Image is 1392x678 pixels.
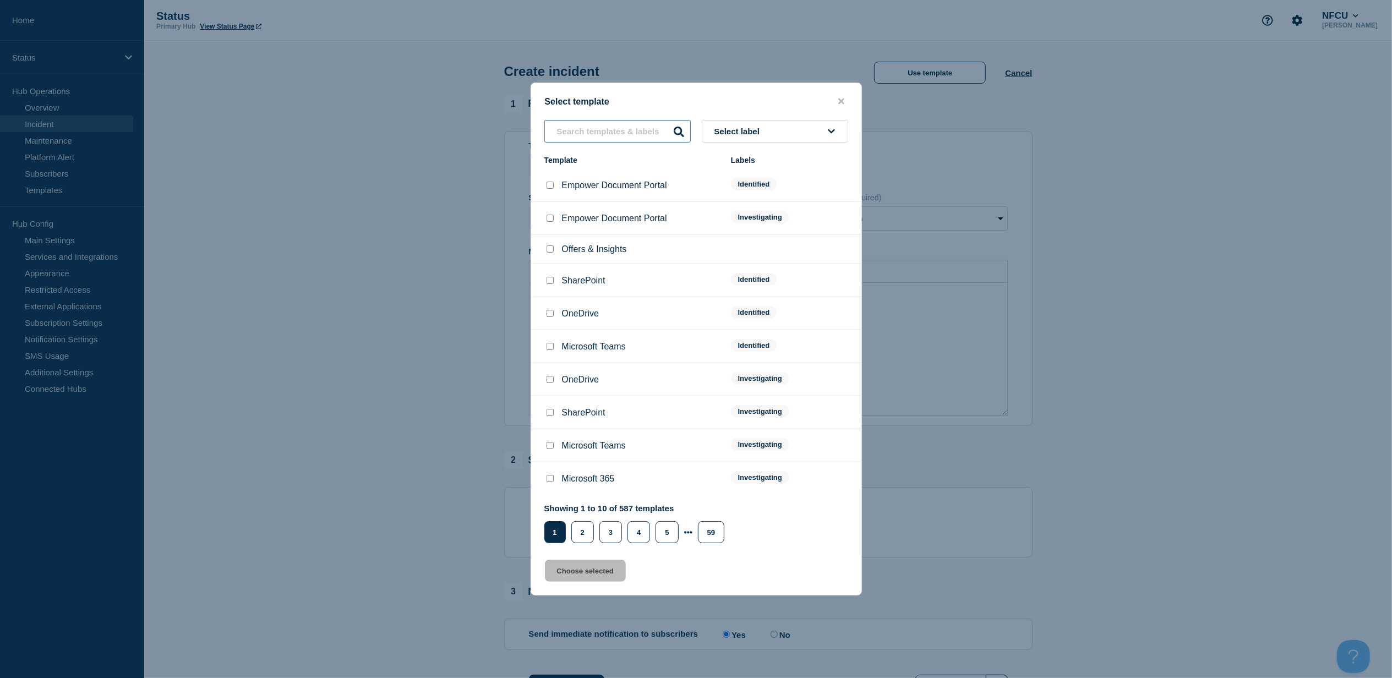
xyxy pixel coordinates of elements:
[544,521,566,543] button: 1
[547,277,554,284] input: SharePoint checkbox
[544,156,720,165] div: Template
[562,474,615,484] p: Microsoft 365
[547,376,554,383] input: OneDrive checkbox
[571,521,594,543] button: 2
[627,521,650,543] button: 4
[547,182,554,189] input: Empower Document Portal checkbox
[547,310,554,317] input: OneDrive checkbox
[562,214,667,223] p: Empower Document Portal
[547,409,554,416] input: SharePoint checkbox
[547,343,554,350] input: Microsoft Teams checkbox
[702,120,848,143] button: Select label
[656,521,678,543] button: 5
[698,521,724,543] button: 59
[731,178,777,190] span: Identified
[731,306,777,319] span: Identified
[562,309,599,319] p: OneDrive
[731,372,789,385] span: Investigating
[562,375,599,385] p: OneDrive
[562,276,605,286] p: SharePoint
[731,471,789,484] span: Investigating
[731,156,848,165] div: Labels
[545,560,626,582] button: Choose selected
[599,521,622,543] button: 3
[731,273,777,286] span: Identified
[731,339,777,352] span: Identified
[547,245,554,253] input: Offers & Insights checkbox
[544,504,730,513] p: Showing 1 to 10 of 587 templates
[544,120,691,143] input: Search templates & labels
[531,96,861,107] div: Select template
[562,244,627,254] p: Offers & Insights
[562,342,626,352] p: Microsoft Teams
[547,442,554,449] input: Microsoft Teams checkbox
[562,181,667,190] p: Empower Document Portal
[562,441,626,451] p: Microsoft Teams
[714,127,765,136] span: Select label
[731,211,789,223] span: Investigating
[835,96,848,107] button: close button
[731,405,789,418] span: Investigating
[562,408,605,418] p: SharePoint
[547,215,554,222] input: Empower Document Portal checkbox
[731,438,789,451] span: Investigating
[547,475,554,482] input: Microsoft 365 checkbox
